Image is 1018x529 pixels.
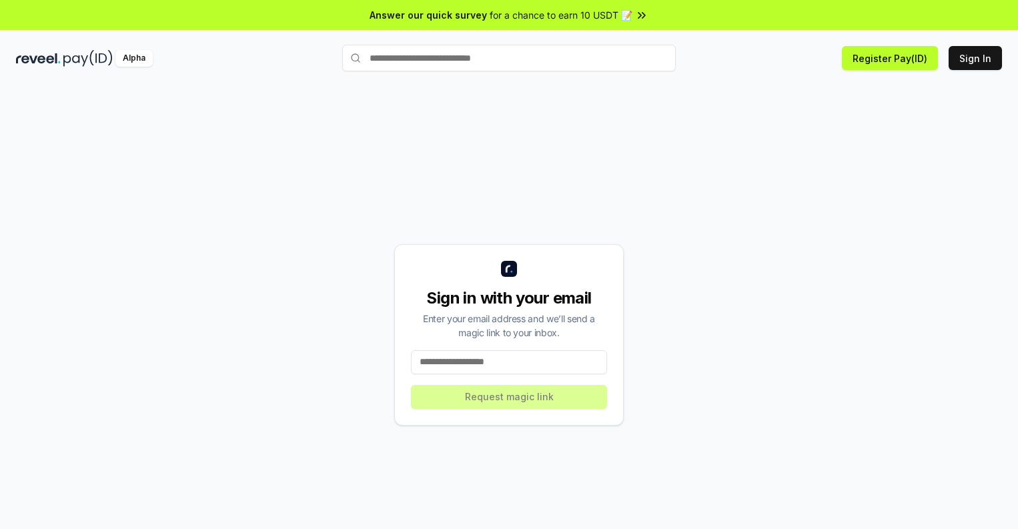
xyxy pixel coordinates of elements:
button: Register Pay(ID) [842,46,938,70]
div: Alpha [115,50,153,67]
span: Answer our quick survey [370,8,487,22]
div: Enter your email address and we’ll send a magic link to your inbox. [411,312,607,340]
img: logo_small [501,261,517,277]
div: Sign in with your email [411,288,607,309]
img: pay_id [63,50,113,67]
img: reveel_dark [16,50,61,67]
span: for a chance to earn 10 USDT 📝 [490,8,632,22]
button: Sign In [949,46,1002,70]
